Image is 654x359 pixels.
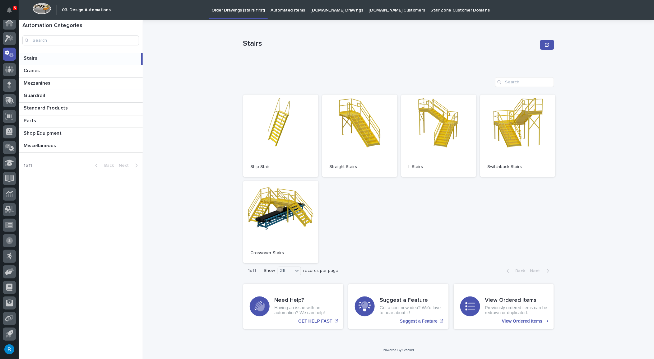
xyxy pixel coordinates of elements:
p: Switchback Stairs [488,164,548,170]
a: Straight Stairs [322,95,397,177]
a: Powered By Stacker [383,348,414,352]
button: Back [502,268,528,274]
a: Suggest a Feature [348,284,449,329]
p: 1 of 1 [19,158,37,173]
p: Show [264,268,275,273]
h1: Automation Categories [22,22,139,29]
p: Guardrail [24,91,46,99]
p: Ship Stair [251,164,311,170]
p: Stairs [24,54,39,61]
a: MezzaninesMezzanines [19,78,143,90]
p: Cranes [24,67,41,74]
h3: View Ordered Items [485,297,548,304]
a: MiscellaneousMiscellaneous [19,140,143,153]
a: Standard ProductsStandard Products [19,103,143,115]
a: Shop EquipmentShop Equipment [19,128,143,140]
a: Switchback Stairs [480,95,555,177]
p: Previously ordered items can be redrawn or duplicated. [485,305,548,316]
p: Shop Equipment [24,129,63,136]
input: Search [495,77,554,87]
a: Ship Stair [243,95,318,177]
a: Crossover Stairs [243,181,318,263]
button: Next [116,163,143,168]
div: 36 [278,268,293,274]
a: PartsParts [19,115,143,128]
h3: Need Help? [275,297,337,304]
a: GET HELP FAST [243,284,344,329]
p: records per page [304,268,339,273]
p: Mezzanines [24,79,52,86]
a: StairsStairs [19,53,143,65]
span: Back [100,163,114,168]
p: L Stairs [409,164,469,170]
p: Parts [24,117,37,124]
a: CranesCranes [19,65,143,78]
span: Next [119,163,132,168]
input: Search [22,35,139,45]
img: Workspace Logo [33,3,51,14]
a: GuardrailGuardrail [19,90,143,103]
p: Straight Stairs [330,164,390,170]
p: Standard Products [24,104,69,111]
p: Stairs [243,39,538,48]
p: Having an issue with an automation? We can help! [275,305,337,316]
button: Back [90,163,116,168]
p: Crossover Stairs [251,250,311,256]
p: Suggest a Feature [400,319,438,324]
p: Miscellaneous [24,142,57,149]
a: L Stairs [401,95,476,177]
button: Next [528,268,554,274]
span: Back [512,269,525,273]
button: Notifications [3,4,16,17]
p: GET HELP FAST [298,319,332,324]
h2: 03. Design Automations [62,7,111,13]
span: Next [530,269,544,273]
p: View Ordered Items [502,319,542,324]
p: 1 of 1 [243,263,262,278]
button: users-avatar [3,343,16,356]
h3: Suggest a Feature [380,297,442,304]
p: Got a cool new idea? We'd love to hear about it! [380,305,442,316]
p: 5 [14,6,16,10]
a: View Ordered Items [454,284,554,329]
div: Notifications5 [8,7,16,17]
